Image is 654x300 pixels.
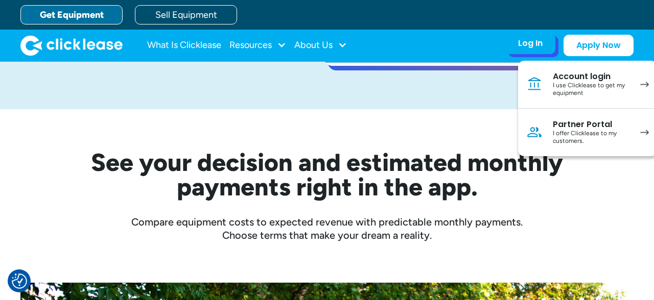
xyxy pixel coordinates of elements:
[20,35,123,56] img: Clicklease logo
[640,130,649,135] img: arrow
[147,35,221,56] a: What Is Clicklease
[564,35,634,56] a: Apply Now
[553,71,630,82] div: Account login
[12,273,27,289] button: Consent Preferences
[12,273,27,289] img: Revisit consent button
[41,150,613,199] h2: See your decision and estimated monthly payments right in the app.
[20,35,123,56] a: home
[20,215,634,242] div: Compare equipment costs to expected revenue with predictable monthly payments. Choose terms that ...
[229,35,286,56] div: Resources
[526,124,543,140] img: Person icon
[553,82,630,97] div: I use Clicklease to get my equipment
[553,119,630,130] div: Partner Portal
[20,5,123,24] a: Get Equipment
[640,82,649,87] img: arrow
[518,38,543,48] div: Log In
[526,76,543,92] img: Bank icon
[553,130,630,145] div: I offer Clicklease to my customers.
[135,5,237,24] a: Sell Equipment
[294,35,347,56] div: About Us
